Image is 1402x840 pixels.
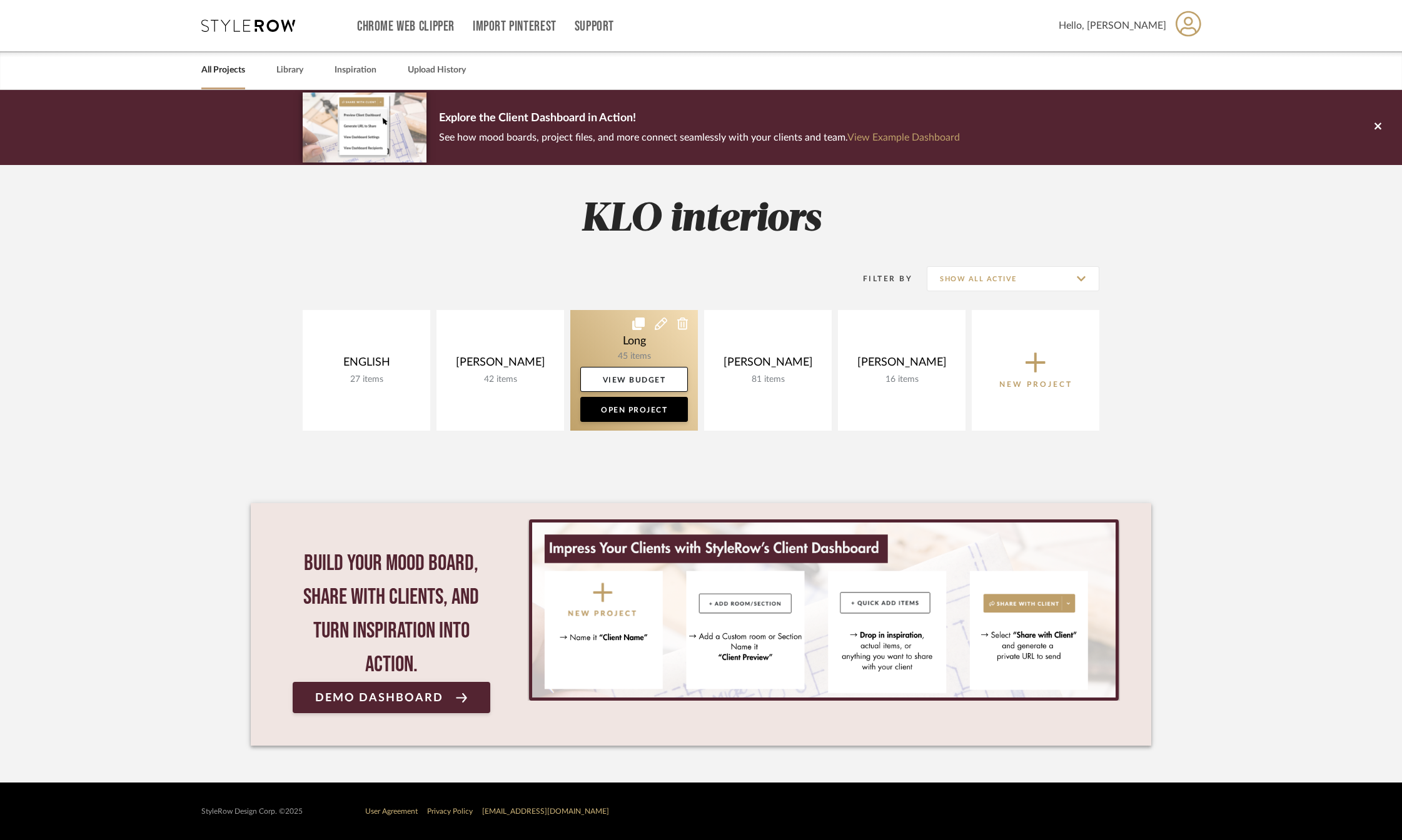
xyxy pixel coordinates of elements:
img: d5d033c5-7b12-40c2-a960-1ecee1989c38.png [303,92,426,162]
p: New Project [999,378,1072,391]
a: Open Project [580,397,688,422]
a: View Budget [580,367,688,392]
div: ENGLISH [313,356,420,374]
div: 81 items [714,374,822,385]
a: User Agreement [365,807,418,815]
div: Filter By [847,272,912,285]
div: 27 items [313,374,420,385]
a: Privacy Policy [427,807,473,815]
p: See how mood boards, project files, and more connect seamlessly with your clients and team. [439,129,960,146]
a: View Example Dashboard [847,132,960,142]
span: Hello, [PERSON_NAME] [1059,18,1166,33]
h2: KLO interiors [251,196,1151,243]
div: StyleRow Design Corp. ©2025 [201,807,303,816]
a: Inspiration [335,62,376,79]
span: Demo Dashboard [315,692,443,704]
a: Library [276,62,303,79]
button: New Project [972,310,1099,431]
div: Build your mood board, share with clients, and turn inspiration into action. [293,547,490,682]
p: Explore the Client Dashboard in Action! [439,109,960,129]
div: 42 items [446,374,554,385]
a: Upload History [408,62,466,79]
a: [EMAIL_ADDRESS][DOMAIN_NAME] [482,807,609,815]
div: [PERSON_NAME] [446,356,554,374]
a: Support [575,21,614,32]
div: [PERSON_NAME] [848,356,956,374]
a: Import Pinterest [473,21,557,32]
div: [PERSON_NAME] [714,356,822,374]
a: Demo Dashboard [293,682,490,713]
div: 16 items [848,374,956,385]
div: 0 [528,519,1120,701]
a: Chrome Web Clipper [357,21,455,32]
a: All Projects [201,62,245,79]
img: StyleRow_Client_Dashboard_Banner__1_.png [532,522,1116,697]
